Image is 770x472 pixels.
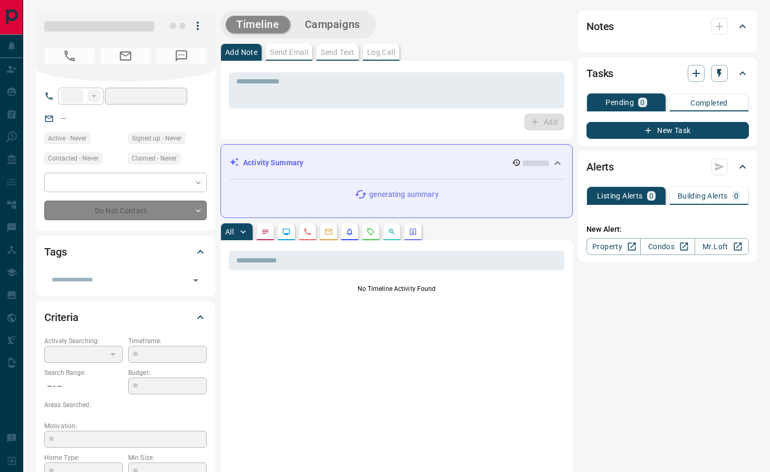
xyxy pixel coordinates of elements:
[48,153,99,164] span: Contacted - Never
[640,99,644,106] p: 0
[61,114,65,122] a: --
[44,336,123,346] p: Actively Searching:
[100,48,151,64] span: No Email
[128,453,207,462] p: Min Size:
[294,16,371,33] button: Campaigns
[229,153,564,173] div: Activity Summary
[282,228,291,236] svg: Lead Browsing Activity
[44,377,123,395] p: -- - --
[44,243,66,260] h2: Tags
[678,192,728,200] p: Building Alerts
[345,228,354,236] svg: Listing Alerts
[44,305,207,330] div: Criteria
[225,49,257,56] p: Add Note
[369,189,438,200] p: generating summary
[597,192,643,200] p: Listing Alerts
[586,18,614,35] h2: Notes
[44,48,95,64] span: No Number
[734,192,738,200] p: 0
[586,14,749,39] div: Notes
[44,368,123,377] p: Search Range:
[44,453,123,462] p: Home Type:
[229,284,564,294] p: No Timeline Activity Found
[243,157,303,168] p: Activity Summary
[586,154,749,180] div: Alerts
[586,224,749,235] p: New Alert:
[605,99,634,106] p: Pending
[225,228,234,235] p: All
[586,238,641,255] a: Property
[640,238,695,255] a: Condos
[586,65,613,82] h2: Tasks
[44,309,79,326] h2: Criteria
[128,368,207,377] p: Budget:
[409,228,417,236] svg: Agent Actions
[586,61,749,86] div: Tasks
[44,400,207,410] p: Areas Searched:
[132,133,181,144] span: Signed up - Never
[649,192,653,200] p: 0
[48,133,86,144] span: Active - Never
[303,228,312,236] svg: Calls
[324,228,333,236] svg: Emails
[261,228,269,236] svg: Notes
[586,158,614,175] h2: Alerts
[44,201,207,220] div: Do Not Contact
[132,153,177,164] span: Claimed - Never
[44,421,207,431] p: Motivation:
[128,336,207,346] p: Timeframe:
[586,122,749,139] button: New Task
[695,238,749,255] a: Mr.Loft
[367,228,375,236] svg: Requests
[690,99,728,107] p: Completed
[188,273,203,288] button: Open
[388,228,396,236] svg: Opportunities
[44,239,207,265] div: Tags
[226,16,290,33] button: Timeline
[156,48,207,64] span: No Number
